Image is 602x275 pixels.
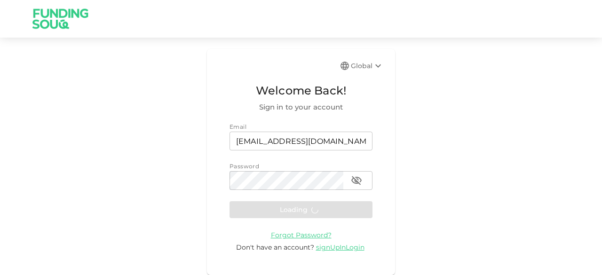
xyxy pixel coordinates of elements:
[230,123,246,130] span: Email
[230,132,372,150] input: email
[351,60,384,71] div: Global
[316,243,364,251] span: signUpInLogin
[230,82,372,100] span: Welcome Back!
[271,231,332,239] span: Forgot Password?
[230,102,372,113] span: Sign in to your account
[230,163,259,170] span: Password
[271,230,332,239] a: Forgot Password?
[230,171,343,190] input: password
[236,243,314,251] span: Don't have an account?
